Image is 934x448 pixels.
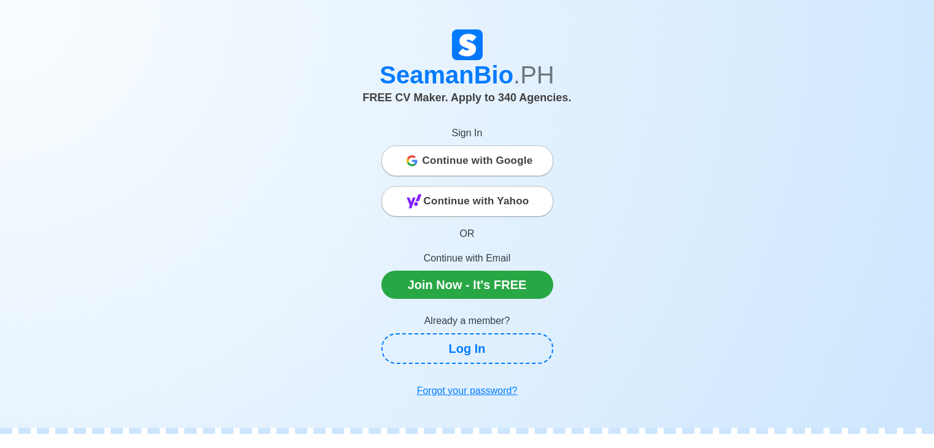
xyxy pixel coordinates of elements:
[381,314,553,328] p: Already a member?
[363,91,572,104] span: FREE CV Maker. Apply to 340 Agencies.
[424,189,529,214] span: Continue with Yahoo
[381,379,553,403] a: Forgot your password?
[381,145,553,176] button: Continue with Google
[381,226,553,241] p: OR
[381,271,553,299] a: Join Now - It's FREE
[452,29,483,60] img: Logo
[381,333,553,364] a: Log In
[381,126,553,141] p: Sign In
[422,149,533,173] span: Continue with Google
[381,186,553,217] button: Continue with Yahoo
[381,251,553,266] p: Continue with Email
[126,60,808,90] h1: SeamanBio
[417,385,518,396] u: Forgot your password?
[513,61,555,88] span: .PH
